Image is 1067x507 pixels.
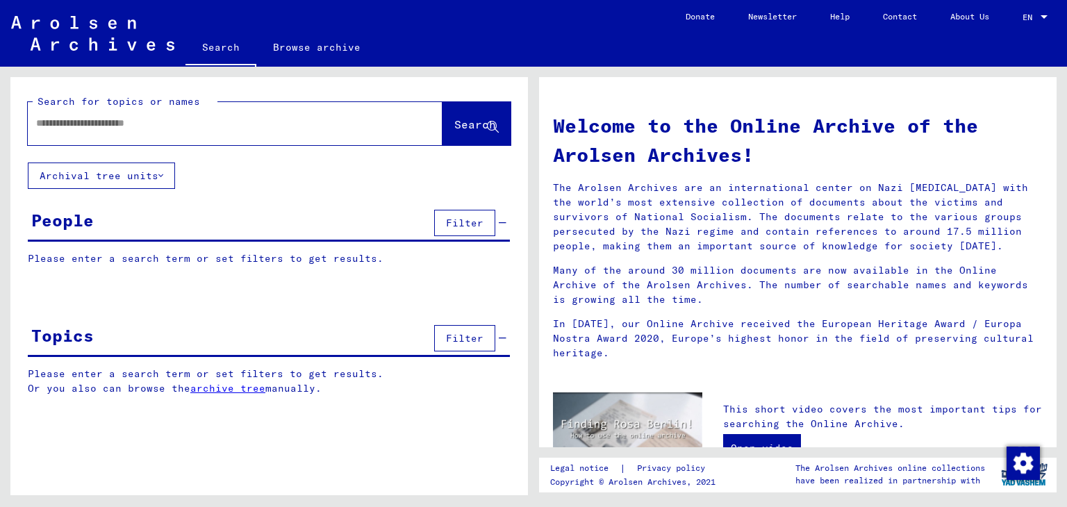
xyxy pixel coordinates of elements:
a: Open video [723,434,801,462]
button: Filter [434,325,495,351]
div: | [550,461,722,476]
p: In [DATE], our Online Archive received the European Heritage Award / Europa Nostra Award 2020, Eu... [553,317,1043,360]
button: Filter [434,210,495,236]
h1: Welcome to the Online Archive of the Arolsen Archives! [553,111,1043,169]
p: Many of the around 30 million documents are now available in the Online Archive of the Arolsen Ar... [553,263,1043,307]
span: Filter [446,217,483,229]
a: Search [185,31,256,67]
a: Browse archive [256,31,377,64]
a: archive tree [190,382,265,394]
span: Filter [446,332,483,344]
span: Search [454,117,496,131]
div: People [31,208,94,233]
img: Change consent [1007,447,1040,480]
mat-label: Search for topics or names [38,95,200,108]
p: Copyright © Arolsen Archives, 2021 [550,476,722,488]
a: Privacy policy [626,461,722,476]
p: Please enter a search term or set filters to get results. [28,251,510,266]
p: have been realized in partnership with [795,474,985,487]
img: Arolsen_neg.svg [11,16,174,51]
span: EN [1023,13,1038,22]
p: Please enter a search term or set filters to get results. Or you also can browse the manually. [28,367,511,396]
div: Topics [31,323,94,348]
img: yv_logo.png [998,457,1050,492]
button: Search [442,102,511,145]
img: video.jpg [553,392,702,474]
p: This short video covers the most important tips for searching the Online Archive. [723,402,1043,431]
p: The Arolsen Archives online collections [795,462,985,474]
p: The Arolsen Archives are an international center on Nazi [MEDICAL_DATA] with the world’s most ext... [553,181,1043,253]
a: Legal notice [550,461,620,476]
button: Archival tree units [28,163,175,189]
